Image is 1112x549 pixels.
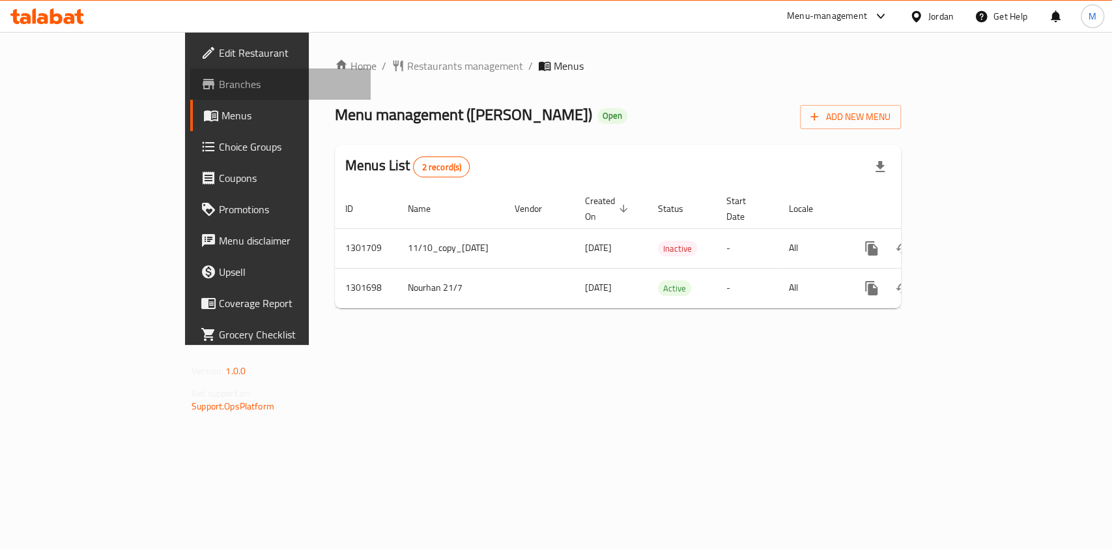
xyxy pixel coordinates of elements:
[382,58,386,74] li: /
[335,100,592,129] span: Menu management ( [PERSON_NAME] )
[397,228,504,268] td: 11/10_copy_[DATE]
[658,241,697,256] span: Inactive
[335,58,901,74] nav: breadcrumb
[190,319,371,350] a: Grocery Checklist
[190,100,371,131] a: Menus
[219,233,360,248] span: Menu disclaimer
[190,256,371,288] a: Upsell
[716,268,778,308] td: -
[407,58,523,74] span: Restaurants management
[585,193,632,224] span: Created On
[219,170,360,186] span: Coupons
[219,76,360,92] span: Branches
[554,58,584,74] span: Menus
[413,156,470,177] div: Total records count
[515,201,559,216] span: Vendor
[192,398,274,415] a: Support.OpsPlatform
[789,201,830,216] span: Locale
[597,108,627,124] div: Open
[219,201,360,217] span: Promotions
[190,162,371,194] a: Coupons
[778,228,846,268] td: All
[928,9,954,23] div: Jordan
[658,280,691,296] div: Active
[219,139,360,155] span: Choice Groups
[528,58,533,74] li: /
[658,241,697,256] div: Inactive
[192,385,251,402] span: Get support on:
[345,156,470,177] h2: Menus List
[345,201,370,216] span: ID
[408,201,448,216] span: Name
[219,264,360,280] span: Upsell
[192,363,223,379] span: Version:
[810,109,891,125] span: Add New Menu
[856,233,887,264] button: more
[726,193,763,224] span: Start Date
[219,327,360,342] span: Grocery Checklist
[716,228,778,268] td: -
[221,108,360,123] span: Menus
[190,37,371,68] a: Edit Restaurant
[225,363,246,379] span: 1.0.0
[219,45,360,61] span: Edit Restaurant
[778,268,846,308] td: All
[597,110,627,121] span: Open
[392,58,523,74] a: Restaurants management
[887,273,919,304] button: Change Status
[190,131,371,162] a: Choice Groups
[1089,9,1096,23] span: M
[787,8,867,24] div: Menu-management
[335,189,991,308] table: enhanced table
[190,194,371,225] a: Promotions
[190,68,371,100] a: Branches
[887,233,919,264] button: Change Status
[658,281,691,296] span: Active
[846,189,991,229] th: Actions
[658,201,700,216] span: Status
[190,288,371,319] a: Coverage Report
[856,273,887,304] button: more
[800,105,901,129] button: Add New Menu
[585,279,612,296] span: [DATE]
[190,225,371,256] a: Menu disclaimer
[397,268,504,308] td: Nourhan 21/7
[414,161,469,173] span: 2 record(s)
[219,295,360,311] span: Coverage Report
[864,151,896,183] div: Export file
[585,239,612,256] span: [DATE]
